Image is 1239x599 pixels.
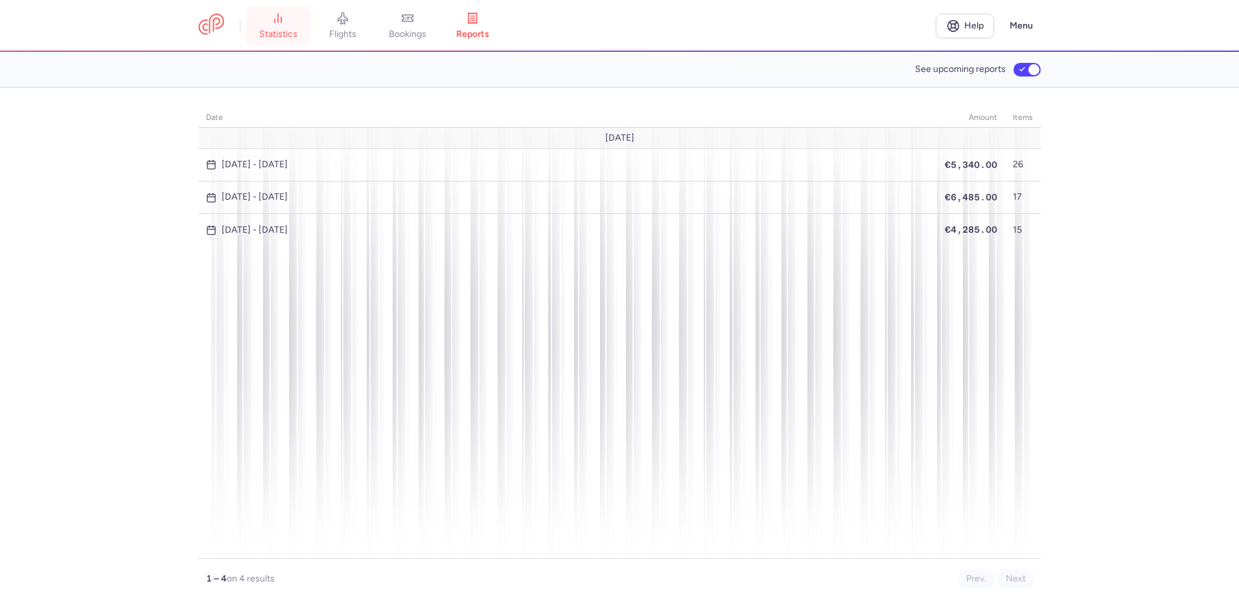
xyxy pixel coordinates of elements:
td: 15 [1005,214,1041,246]
td: 17 [1005,181,1041,213]
span: €4,285.00 [945,224,997,235]
span: €6,485.00 [945,192,997,202]
time: [DATE] - [DATE] [222,159,288,170]
time: [DATE] - [DATE] [222,192,288,202]
span: [DATE] [605,133,634,143]
a: Help [936,14,994,38]
th: amount [937,108,1005,128]
a: bookings [375,12,440,40]
span: €5,340.00 [945,159,997,170]
a: flights [310,12,375,40]
a: statistics [246,12,310,40]
span: reports [456,29,489,40]
button: Prev. [959,569,993,589]
span: flights [329,29,356,40]
span: Help [964,21,984,30]
span: bookings [389,29,426,40]
button: Menu [1002,14,1041,38]
td: 26 [1005,148,1041,181]
span: See upcoming reports [915,64,1006,75]
button: Next [999,569,1033,589]
a: CitizenPlane red outlined logo [198,14,224,38]
span: on 4 results [227,573,275,584]
span: statistics [259,29,297,40]
strong: 1 – 4 [206,573,227,584]
time: [DATE] - [DATE] [222,225,288,235]
th: date [198,108,937,128]
a: reports [440,12,505,40]
th: items [1005,108,1041,128]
